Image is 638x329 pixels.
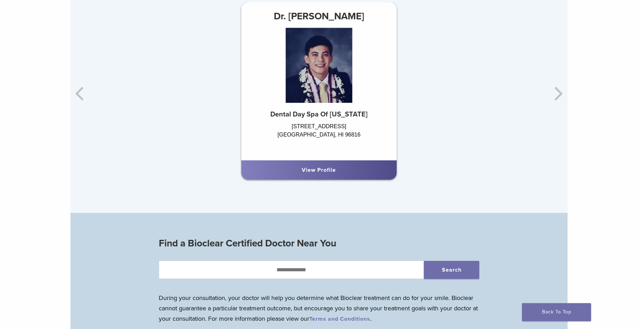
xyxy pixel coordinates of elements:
h3: Find a Bioclear Certified Doctor Near You [159,235,479,252]
strong: Dental Day Spa Of [US_STATE] [270,110,368,119]
a: View Profile [302,167,336,173]
a: Back To Top [522,303,591,321]
button: Search [424,261,479,279]
img: Dr. Kris Nip [285,27,353,103]
p: During your consultation, your doctor will help you determine what Bioclear treatment can do for ... [159,293,479,324]
div: [STREET_ADDRESS] [GEOGRAPHIC_DATA], HI 96816 [241,122,397,153]
a: Terms and Conditions [309,316,370,322]
h3: Dr. [PERSON_NAME] [241,8,397,25]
